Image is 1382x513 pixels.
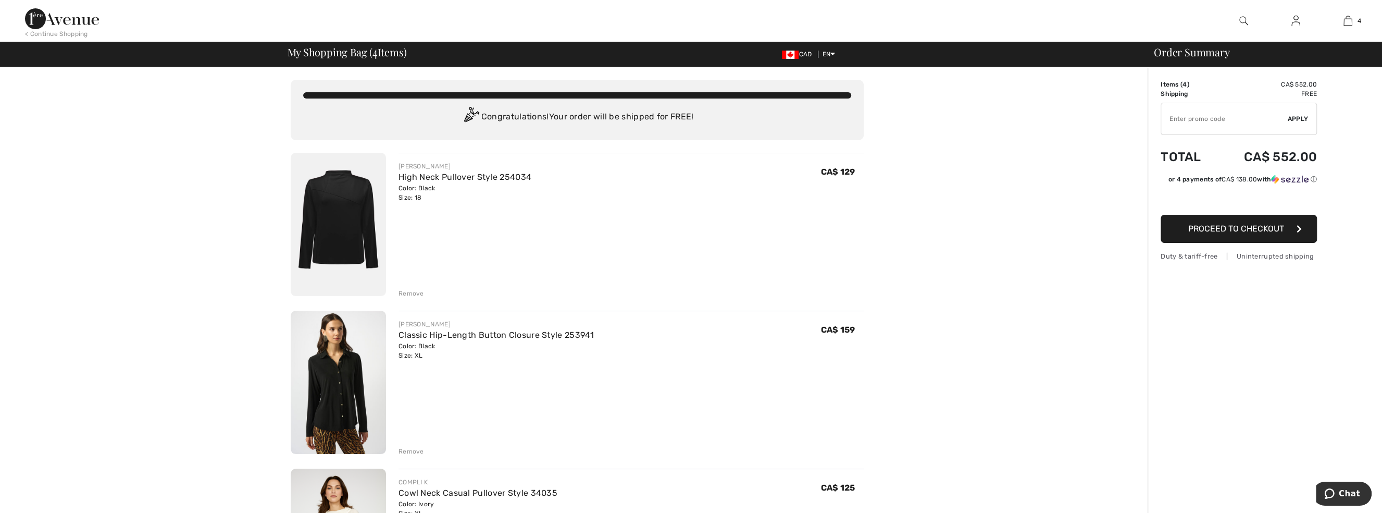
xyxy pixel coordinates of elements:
span: Apply [1288,114,1309,124]
span: CA$ 129 [820,167,855,177]
span: My Shopping Bag ( Items) [288,47,407,57]
img: Classic Hip-Length Button Closure Style 253941 [291,311,386,454]
div: Order Summary [1141,47,1376,57]
img: Congratulation2.svg [460,107,481,128]
button: Proceed to Checkout [1161,215,1317,243]
img: Sezzle [1271,175,1309,184]
span: CA$ 138.00 [1222,176,1257,183]
div: COMPLI K [399,478,557,487]
span: CA$ 159 [820,325,855,335]
span: 4 [1182,81,1187,88]
td: Free [1216,89,1317,99]
span: CAD [782,51,816,58]
div: < Continue Shopping [25,29,88,39]
td: CA$ 552.00 [1216,80,1317,89]
span: EN [823,51,836,58]
img: My Info [1291,15,1300,27]
div: Remove [399,289,424,298]
td: Shipping [1161,89,1216,99]
iframe: Opens a widget where you can chat to one of our agents [1316,482,1372,508]
img: High Neck Pullover Style 254034 [291,153,386,296]
a: 4 [1322,15,1373,27]
span: CA$ 125 [820,483,855,493]
td: Items ( ) [1161,80,1216,89]
span: 4 [372,44,378,58]
img: search the website [1239,15,1248,27]
div: [PERSON_NAME] [399,162,531,171]
div: Remove [399,447,424,456]
a: High Neck Pullover Style 254034 [399,172,531,182]
iframe: PayPal-paypal [1161,188,1317,211]
a: Classic Hip-Length Button Closure Style 253941 [399,330,594,340]
div: [PERSON_NAME] [399,320,594,329]
td: Total [1161,139,1216,175]
span: Proceed to Checkout [1188,224,1284,234]
div: or 4 payments ofCA$ 138.00withSezzle Click to learn more about Sezzle [1161,175,1317,188]
input: Promo code [1161,103,1288,135]
img: 1ère Avenue [25,8,99,29]
div: or 4 payments of with [1168,175,1317,184]
div: Duty & tariff-free | Uninterrupted shipping [1161,251,1317,261]
img: Canadian Dollar [782,51,799,59]
td: CA$ 552.00 [1216,139,1317,175]
a: Sign In [1283,15,1309,28]
div: Color: Black Size: 18 [399,184,531,202]
img: My Bag [1343,15,1352,27]
span: 4 [1358,16,1361,26]
div: Congratulations! Your order will be shipped for FREE! [303,107,851,128]
div: Color: Black Size: XL [399,341,594,360]
a: Cowl Neck Casual Pullover Style 34035 [399,488,557,498]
